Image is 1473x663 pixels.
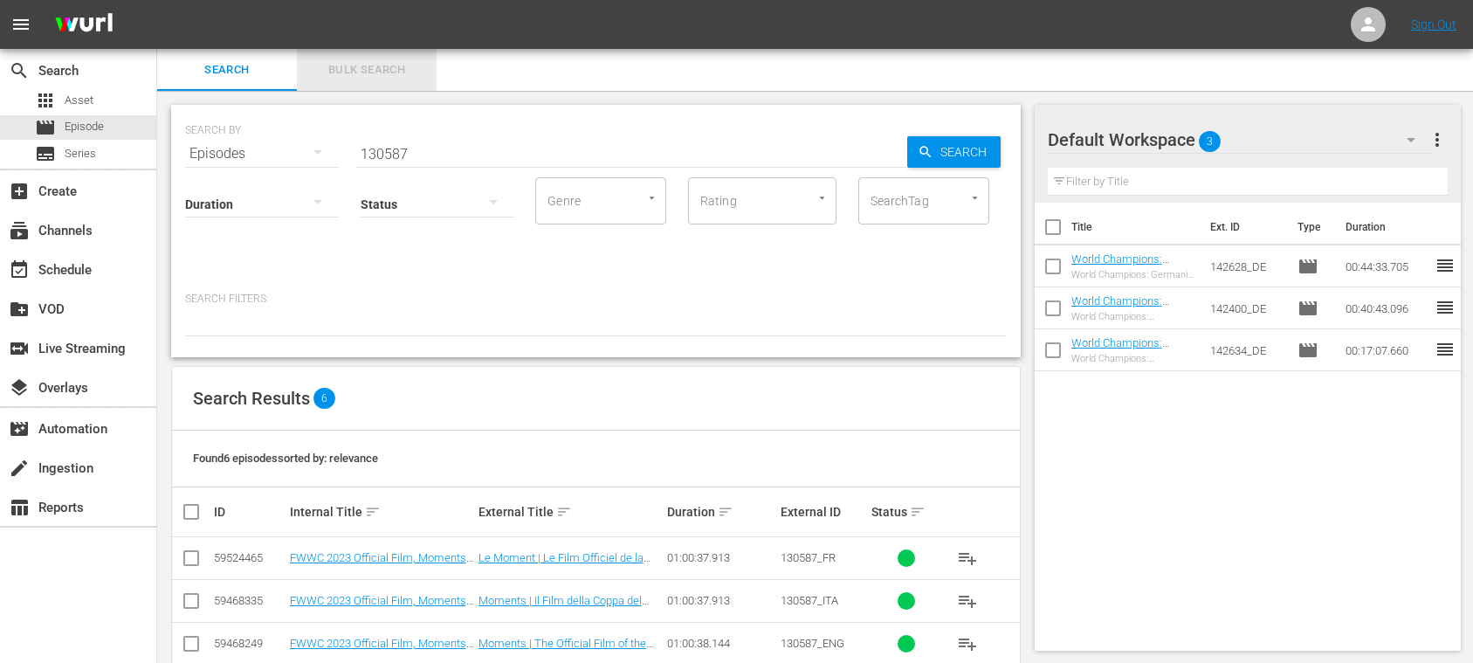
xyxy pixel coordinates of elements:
button: Open [814,190,830,206]
span: playlist_add [957,590,978,611]
a: FWWC 2023 Official Film, Moments (EN) [290,637,473,663]
td: 00:44:33.705 [1339,245,1435,287]
div: 01:00:37.913 [667,551,775,564]
span: Search [933,136,1001,168]
span: Channels [9,220,30,241]
span: Live Streaming [9,338,30,359]
span: 130587_ENG [781,637,844,650]
button: playlist_add [946,537,988,579]
div: 59524465 [214,551,285,564]
button: Open [644,190,660,206]
span: Automation [9,418,30,439]
span: Bulk Search [307,60,426,80]
a: FWWC 2023 Official Film, Moments (FR) [290,551,473,577]
span: Search Results [193,388,310,409]
td: 00:40:43.096 [1339,287,1435,329]
span: menu [10,14,31,35]
a: Moments | The Official Film of the 2023 FIFA Women’s World Cup™ [478,637,653,663]
div: Status [871,501,942,522]
button: playlist_add [946,580,988,622]
span: reorder [1435,255,1456,276]
span: Episode [65,118,104,135]
th: Title [1071,203,1201,252]
span: more_vert [1427,129,1448,150]
div: World Champions: [GEOGRAPHIC_DATA] 2014 [1071,311,1196,322]
div: ID [214,505,285,519]
span: Found 6 episodes sorted by: relevance [193,452,378,465]
button: more_vert [1427,119,1448,161]
span: VOD [9,299,30,320]
th: Ext. ID [1200,203,1287,252]
span: Asset [35,90,56,111]
div: 01:00:37.913 [667,594,775,607]
div: World Champions: [GEOGRAPHIC_DATA] 2011 [1071,353,1196,364]
th: Type [1287,203,1335,252]
th: Duration [1335,203,1440,252]
div: Internal Title [290,501,473,522]
div: External Title [478,501,662,522]
div: 01:00:38.144 [667,637,775,650]
span: Episode [1297,340,1318,361]
a: Le Moment | Le Film Officiel de la Coupe du Monde de la FIFA 2023™ [478,551,650,577]
span: sort [556,504,572,520]
span: 130587_ITA [781,594,838,607]
span: Schedule [9,259,30,280]
span: 3 [1199,123,1221,160]
a: Sign Out [1411,17,1456,31]
a: World Champions: [GEOGRAPHIC_DATA] 2014 (DE) [1071,294,1177,334]
span: Reports [9,497,30,518]
a: Moments | Il Film della Coppa del Mondo Femminile FIFA 2023 [478,594,649,620]
span: Series [65,145,96,162]
button: Search [907,136,1001,168]
div: Episodes [185,129,339,178]
span: Ingestion [9,458,30,479]
span: sort [365,504,381,520]
div: 59468335 [214,594,285,607]
span: 130587_FR [781,551,836,564]
span: Series [35,143,56,164]
span: reorder [1435,339,1456,360]
td: 142400_DE [1203,287,1291,329]
span: 6 [313,388,335,409]
button: Open [967,190,983,206]
td: 142634_DE [1203,329,1291,371]
img: ans4CAIJ8jUAAAAAAAAAAAAAAAAAAAAAAAAgQb4GAAAAAAAAAAAAAAAAAAAAAAAAJMjXAAAAAAAAAAAAAAAAAAAAAAAAgAT5G... [42,4,126,45]
span: Overlays [9,377,30,398]
div: World Champions: Germania Ovest 1990 [1071,269,1196,280]
a: FWWC 2023 Official Film, Moments (IT) [290,594,473,620]
td: 142628_DE [1203,245,1291,287]
span: playlist_add [957,548,978,569]
p: Search Filters: [185,292,1007,307]
a: World Champions: [GEOGRAPHIC_DATA] 1990 (DE) [1071,252,1177,292]
span: playlist_add [957,633,978,654]
span: Episode [1297,298,1318,319]
span: Episode [35,117,56,138]
span: Search [168,60,286,80]
span: Search [9,60,30,81]
a: World Champions: [GEOGRAPHIC_DATA] 2011 (DE) [1071,336,1177,376]
span: Asset [65,92,93,109]
span: sort [910,504,926,520]
span: sort [718,504,733,520]
div: Duration [667,501,775,522]
div: External ID [781,505,866,519]
span: Create [9,181,30,202]
div: 59468249 [214,637,285,650]
div: Default Workspace [1048,115,1433,164]
span: reorder [1435,297,1456,318]
span: Episode [1297,256,1318,277]
td: 00:17:07.660 [1339,329,1435,371]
